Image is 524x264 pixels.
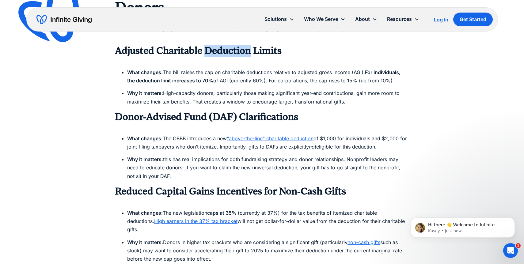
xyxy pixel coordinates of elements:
a: Get Started [453,13,493,26]
a: Log In [434,16,448,23]
div: Resources [387,15,412,23]
strong: Donor-Advised Fund (DAF) Clarifications [115,111,298,123]
strong: Adjusted Charitable Deduction Limits [115,45,282,56]
em: not [309,144,316,150]
div: Who We Serve [299,13,350,26]
li: The new legislation currently at 37%) for the tax benefits of itemized charitable deductions. wil... [127,209,409,234]
a: home [36,15,92,25]
div: Who We Serve [304,15,338,23]
p: ‍ [115,198,409,206]
strong: caps at 35% ( [207,210,240,216]
div: Log In [434,17,448,22]
strong: What changes: [127,210,163,216]
div: Solutions [260,13,299,26]
span: 1 [516,243,521,248]
li: The bill raises the cap on charitable deductions relative to adjusted gross income (AGI). of AGI ... [127,68,409,85]
a: High earners in the 37% tax bracket [154,218,237,224]
iframe: Intercom notifications message [401,205,524,247]
li: The OBBB introduces a new of $1,000 for individuals and $2,000 for joint filing taxpayers who don... [127,134,409,151]
strong: Why it matters: [127,90,163,96]
div: Resources [382,13,424,26]
div: Solutions [264,15,287,23]
strong: Why it matters: [127,239,163,245]
p: ‍ [115,57,409,65]
strong: Reduced Capital Gains Incentives for Non-Cash Gifts [115,186,346,197]
li: this has real implications for both fundraising strategy and donor relationships. Nonprofit leade... [127,155,409,180]
div: About [355,15,370,23]
p: ‍ [115,123,409,131]
strong: What changes: [127,135,163,141]
a: “above-the-line” charitable deduction [227,135,313,141]
strong: What changes: [127,69,163,75]
li: High-capacity donors, particularly those making significant year-end contributions, gain more roo... [127,89,409,106]
strong: Why it matters: [127,156,163,162]
a: non-cash gifts [347,239,380,245]
iframe: Intercom live chat [503,243,518,258]
div: About [350,13,382,26]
